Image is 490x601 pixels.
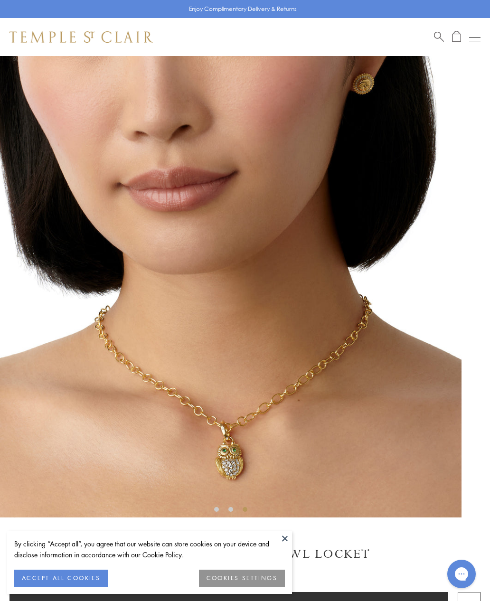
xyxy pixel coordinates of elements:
[199,570,285,587] button: COOKIES SETTINGS
[9,31,153,43] img: Temple St. Clair
[14,538,285,560] div: By clicking “Accept all”, you agree that our website can store cookies on your device and disclos...
[434,31,444,43] a: Search
[14,570,108,587] button: ACCEPT ALL COOKIES
[189,4,297,14] p: Enjoy Complimentary Delivery & Returns
[469,31,481,43] button: Open navigation
[443,556,481,592] iframe: Gorgias live chat messenger
[452,31,461,43] a: Open Shopping Bag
